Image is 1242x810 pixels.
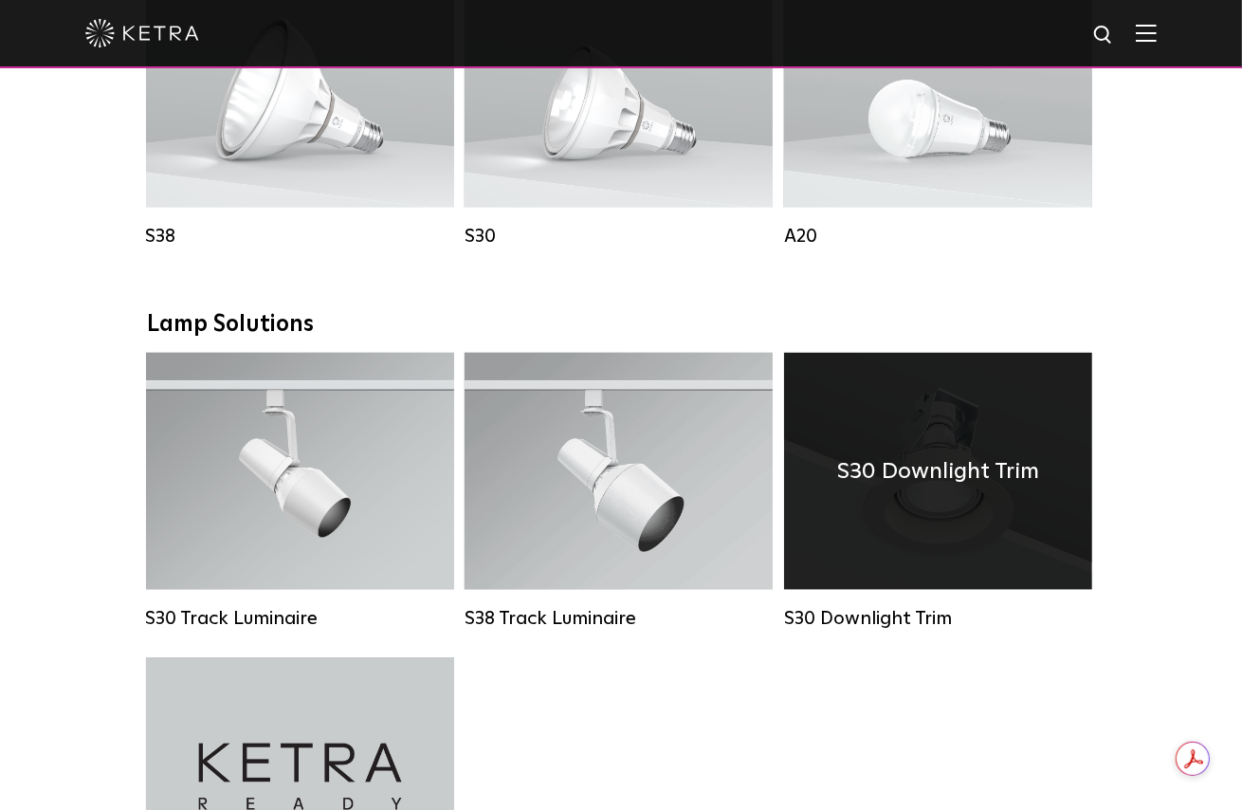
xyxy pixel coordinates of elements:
div: S30 [465,225,773,248]
a: S30 Track Luminaire Lumen Output:1100Colors:White / BlackBeam Angles:15° / 25° / 40° / 60° / 90°W... [146,353,454,630]
img: search icon [1092,24,1116,47]
div: Lamp Solutions [147,311,1095,339]
img: ketra-logo-2019-white [85,19,199,47]
div: S30 Downlight Trim [784,607,1092,630]
div: S30 Track Luminaire [146,607,454,630]
div: S38 [146,225,454,248]
img: Hamburger%20Nav.svg [1136,24,1157,42]
a: S38 Track Luminaire Lumen Output:1100Colors:White / BlackBeam Angles:10° / 25° / 40° / 60°Wattage... [465,353,773,630]
h4: S30 Downlight Trim [837,453,1039,489]
a: S30 Downlight Trim S30 Downlight Trim [784,353,1092,630]
div: S38 Track Luminaire [465,607,773,630]
div: A20 [784,225,1092,248]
